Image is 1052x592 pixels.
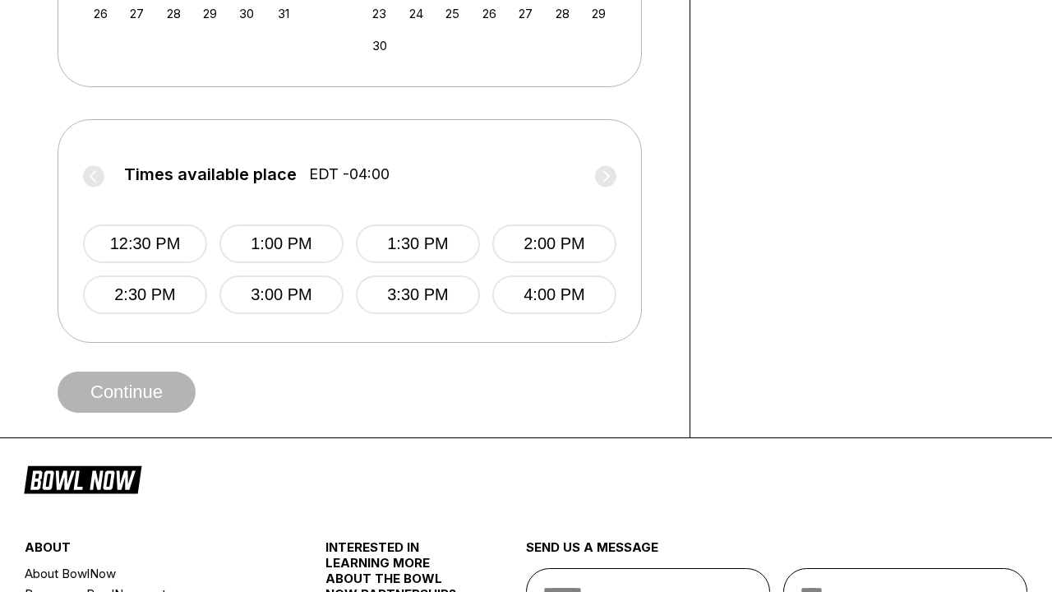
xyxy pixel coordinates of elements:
div: Choose Monday, November 24th, 2025 [405,2,427,25]
div: Choose Friday, October 31st, 2025 [272,2,294,25]
div: Choose Sunday, November 23rd, 2025 [368,2,390,25]
div: Choose Monday, October 27th, 2025 [126,2,148,25]
div: Choose Tuesday, November 25th, 2025 [441,2,464,25]
button: 1:00 PM [219,224,344,263]
div: send us a message [526,539,1027,568]
span: Times available place [124,165,297,183]
div: Choose Sunday, November 30th, 2025 [368,35,390,57]
button: 1:30 PM [356,224,480,263]
div: Choose Wednesday, November 26th, 2025 [478,2,501,25]
div: Choose Tuesday, October 28th, 2025 [163,2,185,25]
div: Choose Friday, November 28th, 2025 [551,2,574,25]
button: 2:30 PM [83,275,207,314]
button: 12:30 PM [83,224,207,263]
button: 3:00 PM [219,275,344,314]
div: Choose Wednesday, October 29th, 2025 [199,2,221,25]
div: Choose Thursday, October 30th, 2025 [236,2,258,25]
div: about [25,539,275,563]
button: 3:30 PM [356,275,480,314]
div: Choose Sunday, October 26th, 2025 [90,2,112,25]
button: 4:00 PM [492,275,616,314]
div: Choose Saturday, November 29th, 2025 [588,2,610,25]
span: EDT -04:00 [309,165,390,183]
a: About BowlNow [25,563,275,584]
button: 2:00 PM [492,224,616,263]
div: Choose Thursday, November 27th, 2025 [514,2,537,25]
